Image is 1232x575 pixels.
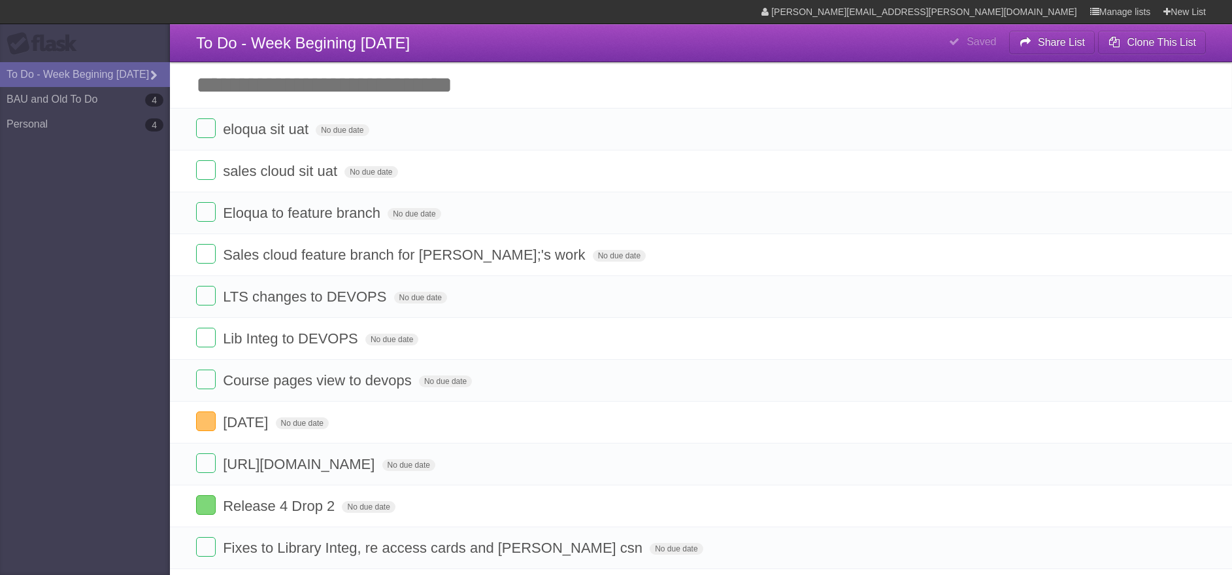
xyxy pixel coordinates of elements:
[1127,37,1196,48] b: Clone This List
[419,375,472,387] span: No due date
[196,328,216,347] label: Done
[276,417,329,429] span: No due date
[593,250,646,262] span: No due date
[196,202,216,222] label: Done
[382,459,435,471] span: No due date
[223,414,271,430] span: [DATE]
[967,36,996,47] b: Saved
[223,247,588,263] span: Sales cloud feature branch for [PERSON_NAME];'s work
[196,118,216,138] label: Done
[145,118,163,131] b: 4
[365,334,418,345] span: No due date
[145,94,163,107] b: 4
[342,501,395,513] span: No due date
[1038,37,1085,48] b: Share List
[223,205,384,221] span: Eloqua to feature branch
[196,453,216,473] label: Done
[1009,31,1095,54] button: Share List
[223,456,378,472] span: [URL][DOMAIN_NAME]
[196,537,216,557] label: Done
[394,292,447,304] span: No due date
[344,166,397,178] span: No due date
[223,288,390,305] span: LTS changes to DEVOPS
[223,372,415,389] span: Course pages view to devops
[196,286,216,305] label: Done
[7,32,85,56] div: Flask
[223,540,646,556] span: Fixes to Library Integ, re access cards and [PERSON_NAME] csn
[196,370,216,389] label: Done
[196,160,216,180] label: Done
[650,543,703,555] span: No due date
[223,498,338,514] span: Release 4 Drop 2
[1098,31,1206,54] button: Clone This List
[196,244,216,264] label: Done
[223,121,312,137] span: eloqua sit uat
[316,124,369,136] span: No due date
[196,495,216,515] label: Done
[388,208,441,220] span: No due date
[223,330,361,347] span: Lib Integ to DEVOPS
[196,411,216,431] label: Done
[223,163,341,179] span: sales cloud sit uat
[196,34,410,52] span: To Do - Week Begining [DATE]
